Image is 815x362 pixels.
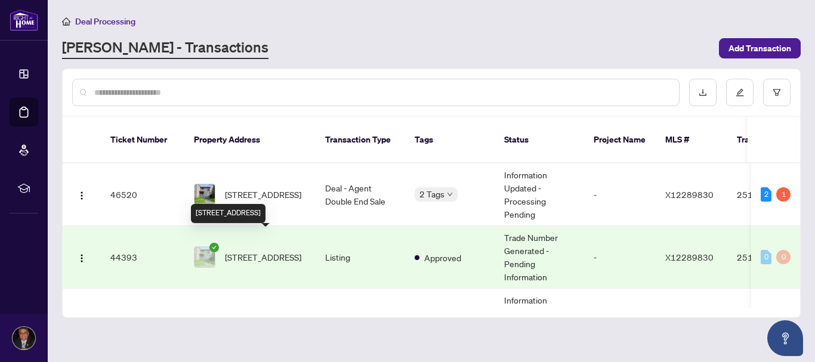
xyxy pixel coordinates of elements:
span: Approved [424,251,461,264]
img: Logo [77,191,87,200]
span: [STREET_ADDRESS] [225,250,301,264]
img: thumbnail-img [195,184,215,205]
img: thumbnail-img [195,247,215,267]
td: Trade Number Generated - Pending Information [495,226,584,289]
span: filter [773,88,781,97]
th: Tags [405,117,495,163]
span: home [62,17,70,26]
td: Information Updated - Processing Pending [495,163,584,226]
div: [STREET_ADDRESS] [191,204,266,223]
img: Logo [77,253,87,263]
span: [STREET_ADDRESS][PERSON_NAME] [225,307,306,333]
div: 0 [761,250,771,264]
td: 2511767 [727,163,811,226]
img: Profile Icon [13,327,35,349]
button: edit [726,79,754,106]
a: [PERSON_NAME] - Transactions [62,38,268,59]
th: MLS # [656,117,727,163]
button: Logo [72,185,91,204]
span: Add Transaction [728,39,791,58]
span: X12289830 [665,189,714,200]
span: check-circle [209,243,219,252]
td: - [584,163,656,226]
th: Status [495,117,584,163]
td: 2509682 [727,289,811,351]
div: 0 [776,250,791,264]
td: Listing [316,226,405,289]
td: Deal - Agent Double End Sale [316,163,405,226]
td: Deal - Buy Side Sale [316,289,405,351]
th: Property Address [184,117,316,163]
span: edit [736,88,744,97]
td: 2511767 [727,226,811,289]
img: logo [10,9,38,31]
td: 46520 [101,163,184,226]
div: 2 [761,187,771,202]
button: download [689,79,717,106]
span: 2 Tags [419,187,444,201]
th: Project Name [584,117,656,163]
td: - [584,226,656,289]
span: Deal Processing [75,16,135,27]
div: 1 [776,187,791,202]
td: 40447 [101,289,184,351]
td: Information Updated - Processing Pending [495,289,584,351]
span: down [447,191,453,197]
span: X12289830 [665,252,714,262]
th: Transaction Type [316,117,405,163]
button: filter [763,79,791,106]
span: [STREET_ADDRESS] [225,188,301,201]
button: Add Transaction [719,38,801,58]
td: - [584,289,656,351]
th: Ticket Number [101,117,184,163]
button: Logo [72,247,91,267]
button: Open asap [767,320,803,356]
td: 44393 [101,226,184,289]
th: Trade Number [727,117,811,163]
span: download [699,88,707,97]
